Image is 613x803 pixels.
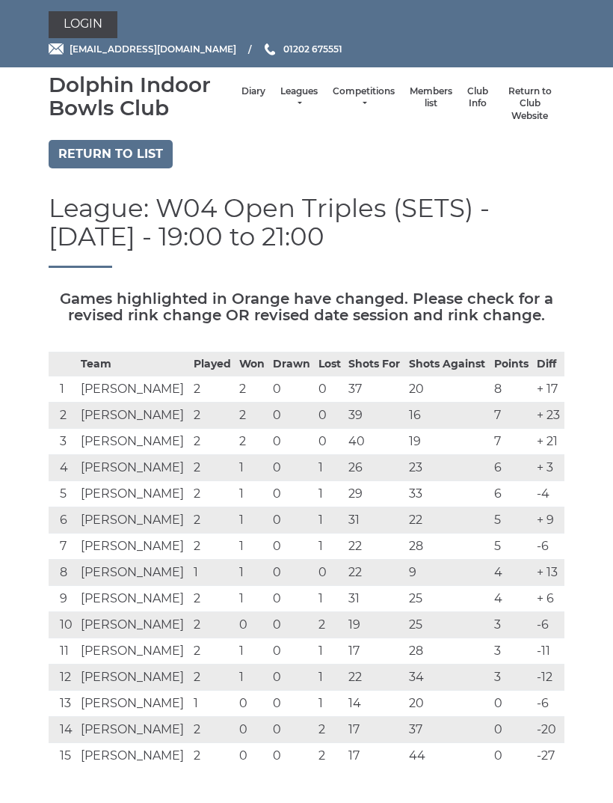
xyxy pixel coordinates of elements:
td: 31 [345,586,405,612]
td: [PERSON_NAME] [77,376,190,403]
td: 28 [405,534,490,560]
td: 14 [345,691,405,717]
td: 1 [190,560,235,586]
td: 0 [269,403,315,429]
td: 0 [490,691,533,717]
td: 2 [190,612,235,638]
td: -4 [533,481,564,507]
td: 0 [235,612,269,638]
td: 10 [49,612,77,638]
td: 7 [490,429,533,455]
td: 0 [315,376,345,403]
td: [PERSON_NAME] [77,665,190,691]
td: 37 [345,376,405,403]
td: 1 [315,481,345,507]
td: 22 [405,507,490,534]
td: 9 [405,560,490,586]
td: 6 [490,455,533,481]
td: 2 [190,481,235,507]
td: -27 [533,743,564,769]
td: 4 [49,455,77,481]
td: 29 [345,481,405,507]
td: -20 [533,717,564,743]
div: Dolphin Indoor Bowls Club [49,73,234,120]
td: 2 [190,743,235,769]
th: Team [77,352,190,376]
td: 3 [490,665,533,691]
th: Drawn [269,352,315,376]
td: 3 [490,638,533,665]
td: 2 [190,665,235,691]
td: 1 [315,586,345,612]
td: 8 [49,560,77,586]
td: 2 [190,586,235,612]
td: 1 [49,376,77,403]
td: 22 [345,665,405,691]
td: 1 [235,638,269,665]
td: 1 [315,507,345,534]
a: Competitions [333,85,395,110]
td: 33 [405,481,490,507]
td: -12 [533,665,564,691]
td: 7 [49,534,77,560]
td: 0 [315,403,345,429]
td: 17 [345,743,405,769]
td: 1 [315,691,345,717]
th: Won [235,352,269,376]
td: 23 [405,455,490,481]
td: 0 [315,429,345,455]
img: Email [49,43,64,55]
td: 2 [190,534,235,560]
th: Shots For [345,352,405,376]
td: 2 [190,507,235,534]
td: -6 [533,612,564,638]
td: 1 [235,507,269,534]
td: 2 [235,429,269,455]
td: 4 [490,560,533,586]
td: + 17 [533,376,564,403]
td: 2 [190,455,235,481]
td: 28 [405,638,490,665]
td: 20 [405,376,490,403]
td: 1 [235,534,269,560]
td: 34 [405,665,490,691]
td: 16 [405,403,490,429]
td: [PERSON_NAME] [77,612,190,638]
a: Phone us 01202 675551 [262,42,342,56]
td: 2 [315,743,345,769]
td: 0 [269,429,315,455]
td: 1 [315,455,345,481]
td: 0 [269,534,315,560]
td: 1 [235,455,269,481]
td: 0 [235,691,269,717]
td: 0 [269,481,315,507]
td: + 13 [533,560,564,586]
td: 44 [405,743,490,769]
td: 14 [49,717,77,743]
td: 1 [235,481,269,507]
td: 37 [405,717,490,743]
th: Diff [533,352,564,376]
td: 0 [490,717,533,743]
td: 8 [490,376,533,403]
td: 2 [190,638,235,665]
td: 1 [315,638,345,665]
td: 1 [315,665,345,691]
td: + 23 [533,403,564,429]
th: Lost [315,352,345,376]
h5: Games highlighted in Orange have changed. Please check for a revised rink change OR revised date ... [49,290,564,323]
td: 2 [315,717,345,743]
td: 31 [345,507,405,534]
td: -6 [533,691,564,717]
td: 0 [269,665,315,691]
td: 0 [269,455,315,481]
td: -11 [533,638,564,665]
td: 19 [345,612,405,638]
td: 12 [49,665,77,691]
td: 2 [315,612,345,638]
td: [PERSON_NAME] [77,560,190,586]
td: 0 [269,507,315,534]
td: 2 [190,429,235,455]
td: [PERSON_NAME] [77,638,190,665]
a: Login [49,11,117,38]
